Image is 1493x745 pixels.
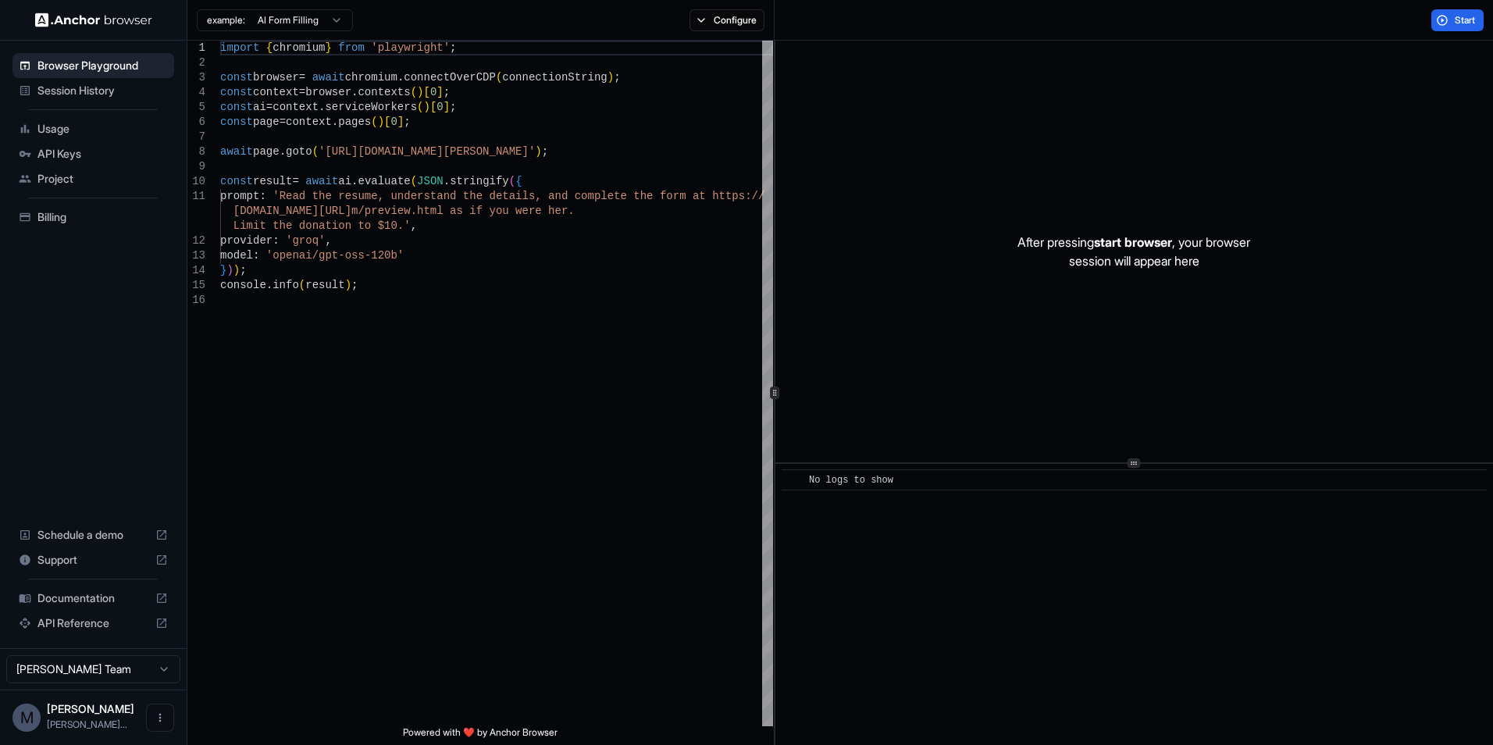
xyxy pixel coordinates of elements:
span: Schedule a demo [37,527,149,543]
div: 15 [187,278,205,293]
span: ai [253,101,266,113]
span: { [266,41,273,54]
span: JSON [417,175,444,187]
span: : [253,249,259,262]
span: martin.baar@bistudio.com [47,718,127,730]
span: ​ [789,472,797,488]
span: result [253,175,292,187]
span: browser [253,71,299,84]
span: browser [305,86,351,98]
span: ; [450,101,456,113]
span: Powered with ❤️ by Anchor Browser [403,726,558,745]
div: 4 [187,85,205,100]
div: Support [12,547,174,572]
span: evaluate [358,175,410,187]
span: ai [338,175,351,187]
span: Limit the donation to $10.' [233,219,411,232]
span: Usage [37,121,168,137]
span: context [253,86,299,98]
span: example: [207,14,245,27]
span: console [220,279,266,291]
span: API Keys [37,146,168,162]
span: { [515,175,522,187]
span: } [325,41,331,54]
div: 3 [187,70,205,85]
span: . [397,71,404,84]
span: 'groq' [286,234,325,247]
span: contexts [358,86,410,98]
div: Session History [12,78,174,103]
div: Documentation [12,586,174,611]
div: 10 [187,174,205,189]
span: Documentation [37,590,149,606]
div: API Reference [12,611,174,636]
span: connectOverCDP [404,71,496,84]
div: 8 [187,144,205,159]
span: ) [233,264,240,276]
span: const [220,71,253,84]
span: ) [345,279,351,291]
div: 5 [187,100,205,115]
button: Open menu [146,704,174,732]
span: Browser Playground [37,58,168,73]
span: = [292,175,298,187]
span: Billing [37,209,168,225]
span: context [273,101,319,113]
span: ; [614,71,620,84]
button: Start [1431,9,1484,31]
span: . [319,101,325,113]
span: const [220,86,253,98]
span: chromium [273,41,325,54]
div: 12 [187,233,205,248]
span: prompt [220,190,259,202]
span: Support [37,552,149,568]
span: 'Read the resume, understand the details, and comp [273,190,600,202]
span: ] [397,116,404,128]
span: Session History [37,83,168,98]
span: await [312,71,345,84]
span: ) [535,145,541,158]
span: pages [338,116,371,128]
span: Project [37,171,168,187]
span: ) [417,86,423,98]
div: 11 [187,189,205,204]
div: M [12,704,41,732]
span: : [259,190,265,202]
span: import [220,41,259,54]
span: ] [436,86,443,98]
span: 0 [430,86,436,98]
span: ( [509,175,515,187]
span: : [273,234,279,247]
span: ; [450,41,456,54]
span: Martin Baar [47,702,134,715]
span: ( [411,86,417,98]
span: const [220,101,253,113]
span: 'playwright' [371,41,450,54]
div: 13 [187,248,205,263]
span: ; [444,86,450,98]
div: Project [12,166,174,191]
span: . [266,279,273,291]
span: stringify [450,175,509,187]
img: Anchor Logo [35,12,152,27]
span: await [305,175,338,187]
span: connectionString [502,71,607,84]
span: API Reference [37,615,149,631]
span: . [444,175,450,187]
div: Schedule a demo [12,522,174,547]
div: Usage [12,116,174,141]
span: , [325,234,331,247]
span: const [220,116,253,128]
span: lete the form at https:// [600,190,764,202]
span: '[URL][DOMAIN_NAME][PERSON_NAME]' [319,145,535,158]
span: from [338,41,365,54]
span: ) [226,264,233,276]
div: 7 [187,130,205,144]
span: ; [351,279,358,291]
span: = [299,71,305,84]
span: const [220,175,253,187]
div: 14 [187,263,205,278]
span: context [286,116,332,128]
span: [ [384,116,390,128]
span: ( [496,71,502,84]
